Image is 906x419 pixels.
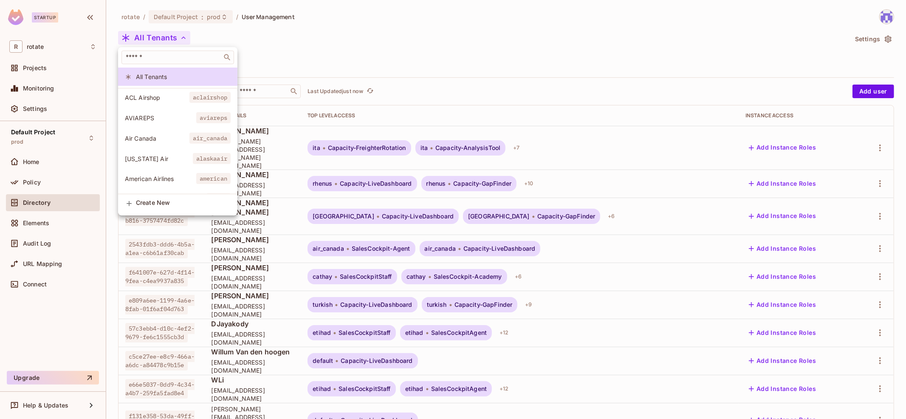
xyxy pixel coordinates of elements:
div: Show only users with a role in this tenant: Air Canada [118,129,237,147]
span: american [196,173,231,184]
span: apple [206,193,231,204]
span: Create New [136,199,231,206]
div: Show only users with a role in this tenant: AVIAREPS [118,109,237,127]
span: AVIAREPS [125,114,196,122]
div: Show only users with a role in this tenant: Apple [118,190,237,208]
span: aclairshop [189,92,231,103]
span: American Airlines [125,175,196,183]
span: Air Canada [125,134,189,142]
span: air_canada [189,133,231,144]
span: All Tenants [136,73,231,81]
span: alaskaair [193,153,231,164]
div: Show only users with a role in this tenant: Alaska Air [118,150,237,168]
div: Show only users with a role in this tenant: ACL Airshop [118,88,237,107]
span: [US_STATE] Air [125,155,193,163]
div: Show only users with a role in this tenant: American Airlines [118,170,237,188]
span: ACL Airshop [125,93,189,102]
span: aviareps [196,112,231,123]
